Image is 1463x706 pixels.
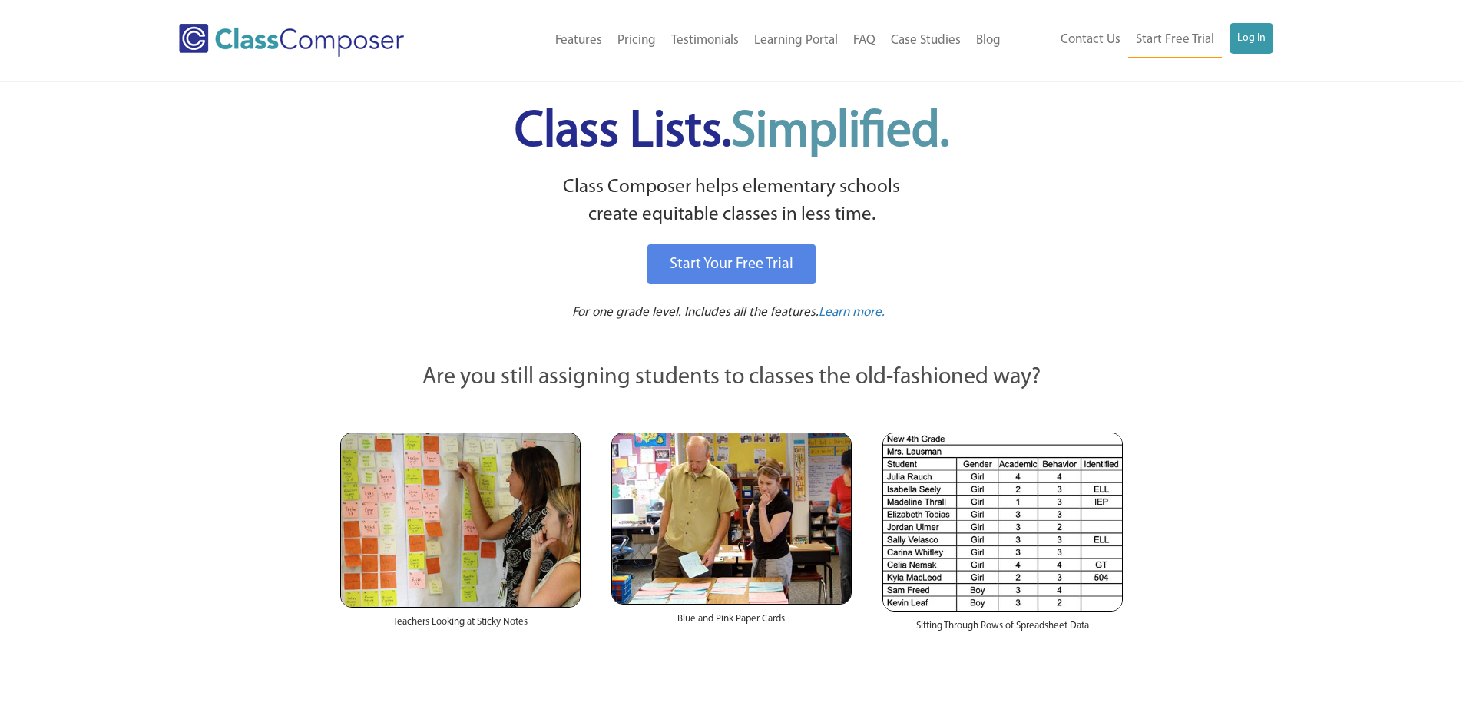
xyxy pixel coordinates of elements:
span: For one grade level. Includes all the features. [572,306,819,319]
span: Learn more. [819,306,885,319]
a: Pricing [610,24,664,58]
span: Start Your Free Trial [670,257,793,272]
img: Spreadsheets [882,433,1123,612]
a: Log In [1230,23,1273,54]
div: Teachers Looking at Sticky Notes [340,608,581,645]
span: Simplified. [731,108,949,157]
p: Are you still assigning students to classes the old-fashioned way? [340,361,1124,395]
a: Learn more. [819,303,885,323]
nav: Header Menu [1008,23,1273,58]
img: Teachers Looking at Sticky Notes [340,433,581,608]
a: Contact Us [1053,23,1128,57]
img: Blue and Pink Paper Cards [611,433,852,604]
a: FAQ [846,24,883,58]
div: Sifting Through Rows of Spreadsheet Data [882,612,1123,648]
span: Class Lists. [515,108,949,157]
a: Start Free Trial [1128,23,1222,58]
p: Class Composer helps elementary schools create equitable classes in less time. [338,174,1126,230]
div: Blue and Pink Paper Cards [611,605,852,641]
a: Features [548,24,610,58]
nav: Header Menu [467,24,1008,58]
a: Blog [968,24,1008,58]
a: Case Studies [883,24,968,58]
a: Start Your Free Trial [647,244,816,284]
a: Learning Portal [746,24,846,58]
a: Testimonials [664,24,746,58]
img: Class Composer [179,24,404,57]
